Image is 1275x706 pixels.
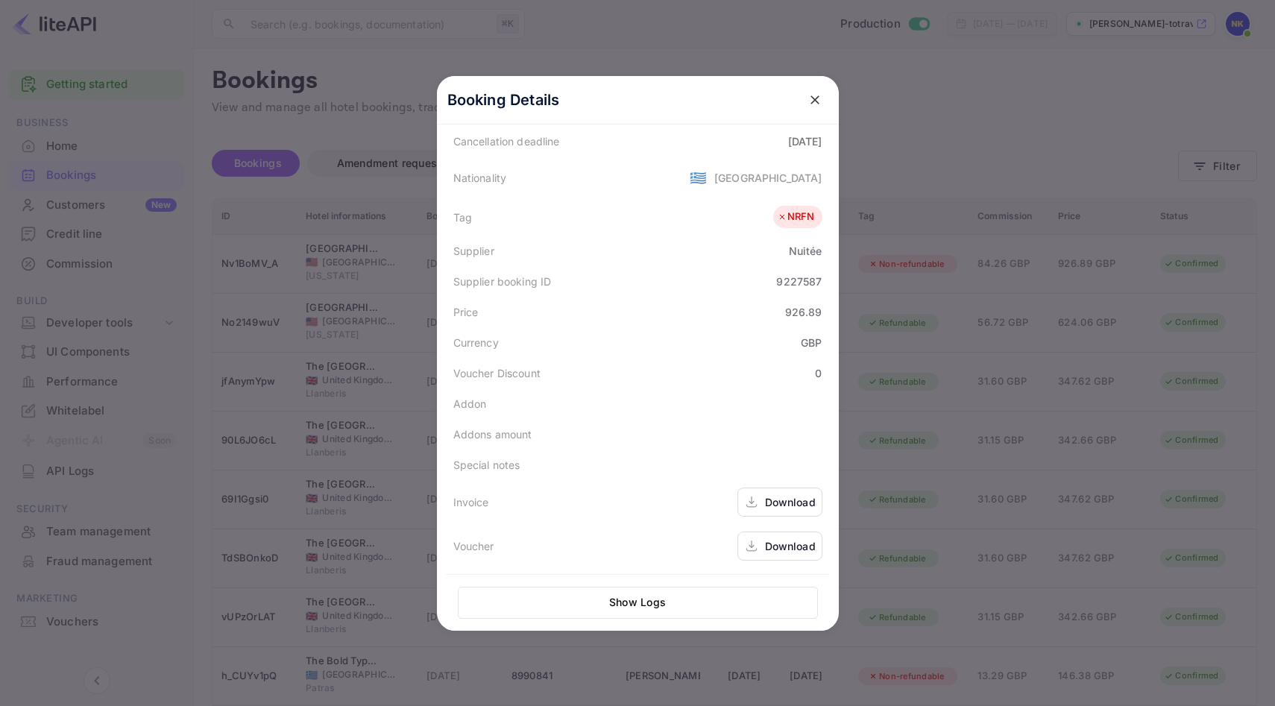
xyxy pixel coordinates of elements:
[453,426,532,442] div: Addons amount
[802,86,828,113] button: close
[776,274,822,289] div: 9227587
[447,89,560,111] p: Booking Details
[690,164,707,191] span: United States
[453,396,487,412] div: Addon
[453,209,472,225] div: Tag
[453,335,499,350] div: Currency
[785,304,822,320] div: 926.89
[453,133,560,149] div: Cancellation deadline
[801,335,822,350] div: GBP
[453,365,541,381] div: Voucher Discount
[453,170,507,186] div: Nationality
[789,243,822,259] div: Nuitée
[714,170,822,186] div: [GEOGRAPHIC_DATA]
[765,494,816,510] div: Download
[765,538,816,554] div: Download
[453,538,494,554] div: Voucher
[453,457,520,473] div: Special notes
[453,494,489,510] div: Invoice
[453,243,494,259] div: Supplier
[815,365,822,381] div: 0
[453,304,479,320] div: Price
[458,587,818,619] button: Show Logs
[453,274,552,289] div: Supplier booking ID
[788,133,822,149] div: [DATE]
[777,209,815,224] div: NRFN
